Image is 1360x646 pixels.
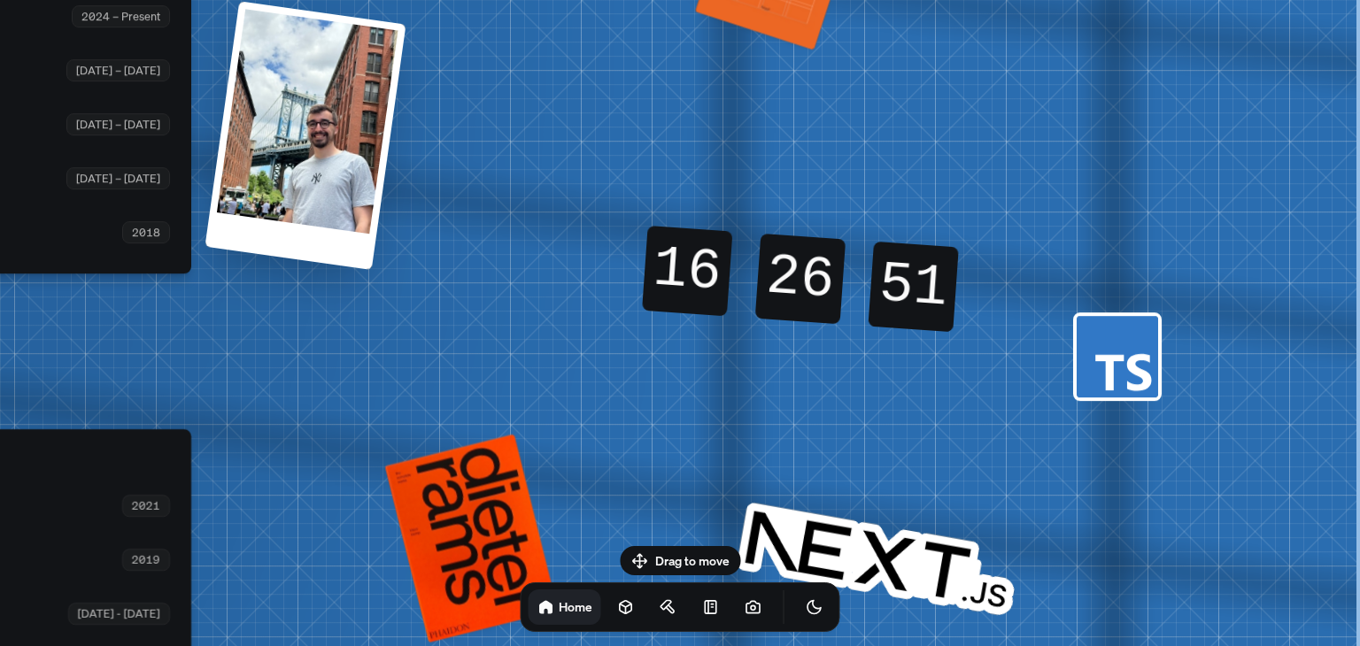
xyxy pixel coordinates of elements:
[559,598,592,615] h1: Home
[66,113,170,135] div: [DATE] – [DATE]
[122,221,170,243] div: 2018
[529,589,601,625] a: Home
[72,5,170,27] div: 2024 – Present
[122,495,170,517] div: 2021
[797,589,832,625] button: Toggle Theme
[122,549,170,571] div: 2019
[868,242,958,332] div: 51
[68,603,170,625] div: [DATE] - [DATE]
[66,167,170,189] div: [DATE] – [DATE]
[66,59,170,81] div: [DATE] – [DATE]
